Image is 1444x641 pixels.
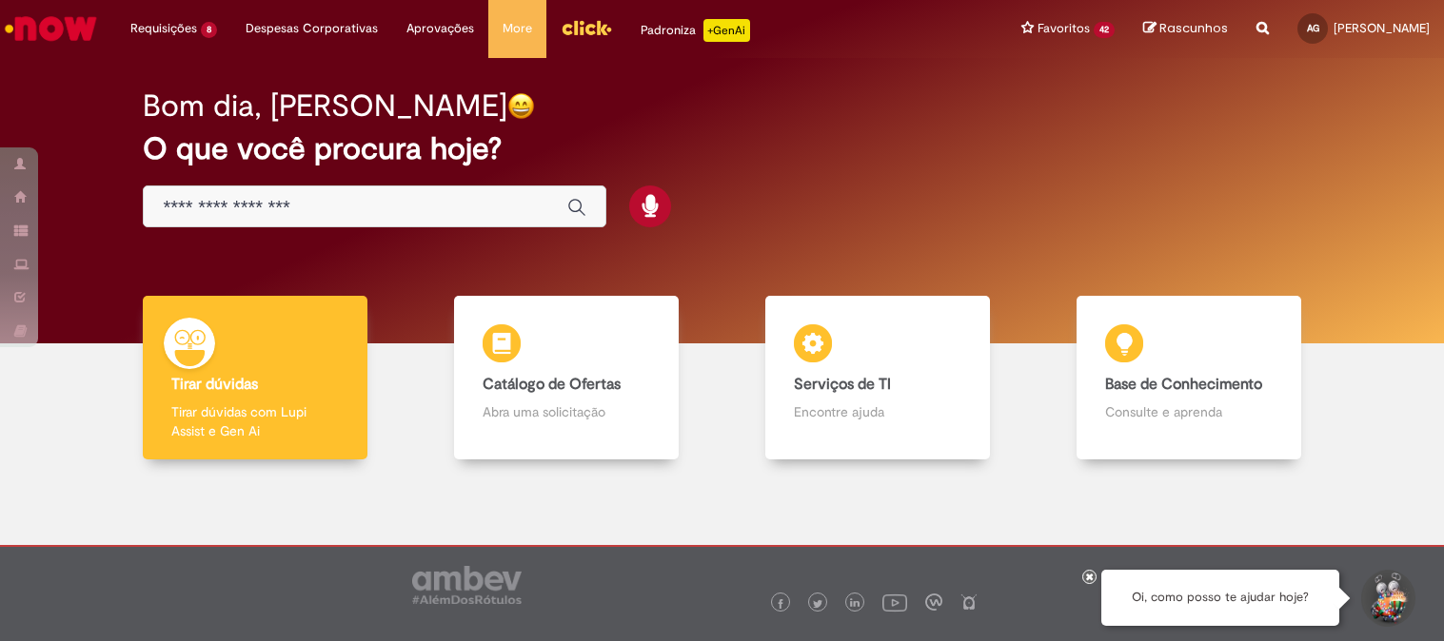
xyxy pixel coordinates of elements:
[1307,22,1319,34] span: AG
[794,402,961,421] p: Encontre ajuda
[411,296,722,460] a: Catálogo de Ofertas Abra uma solicitação
[776,599,785,609] img: logo_footer_facebook.png
[703,19,750,42] p: +GenAi
[406,19,474,38] span: Aprovações
[850,598,860,610] img: logo_footer_linkedin.png
[503,19,532,38] span: More
[641,19,750,42] div: Padroniza
[143,89,507,123] h2: Bom dia, [PERSON_NAME]
[171,402,339,440] p: Tirar dúvidas com Lupi Assist e Gen Ai
[507,92,535,120] img: happy-face.png
[925,593,942,611] img: logo_footer_workplace.png
[813,599,822,609] img: logo_footer_twitter.png
[561,13,612,42] img: click_logo_yellow_360x200.png
[412,566,522,604] img: logo_footer_ambev_rotulo_gray.png
[960,593,978,611] img: logo_footer_naosei.png
[1033,296,1344,460] a: Base de Conhecimento Consulte e aprenda
[201,22,217,38] span: 8
[722,296,1034,460] a: Serviços de TI Encontre ajuda
[1358,570,1415,627] button: Iniciar Conversa de Suporte
[1159,19,1228,37] span: Rascunhos
[1143,20,1228,38] a: Rascunhos
[100,296,411,460] a: Tirar dúvidas Tirar dúvidas com Lupi Assist e Gen Ai
[171,375,258,394] b: Tirar dúvidas
[1101,570,1339,626] div: Oi, como posso te ajudar hoje?
[246,19,378,38] span: Despesas Corporativas
[2,10,100,48] img: ServiceNow
[1038,19,1090,38] span: Favoritos
[1105,375,1262,394] b: Base de Conhecimento
[1105,402,1273,421] p: Consulte e aprenda
[130,19,197,38] span: Requisições
[1334,20,1430,36] span: [PERSON_NAME]
[483,402,650,421] p: Abra uma solicitação
[794,375,891,394] b: Serviços de TI
[143,132,1300,165] h2: O que você procura hoje?
[483,375,621,394] b: Catálogo de Ofertas
[882,590,907,614] img: logo_footer_youtube.png
[1094,22,1115,38] span: 42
